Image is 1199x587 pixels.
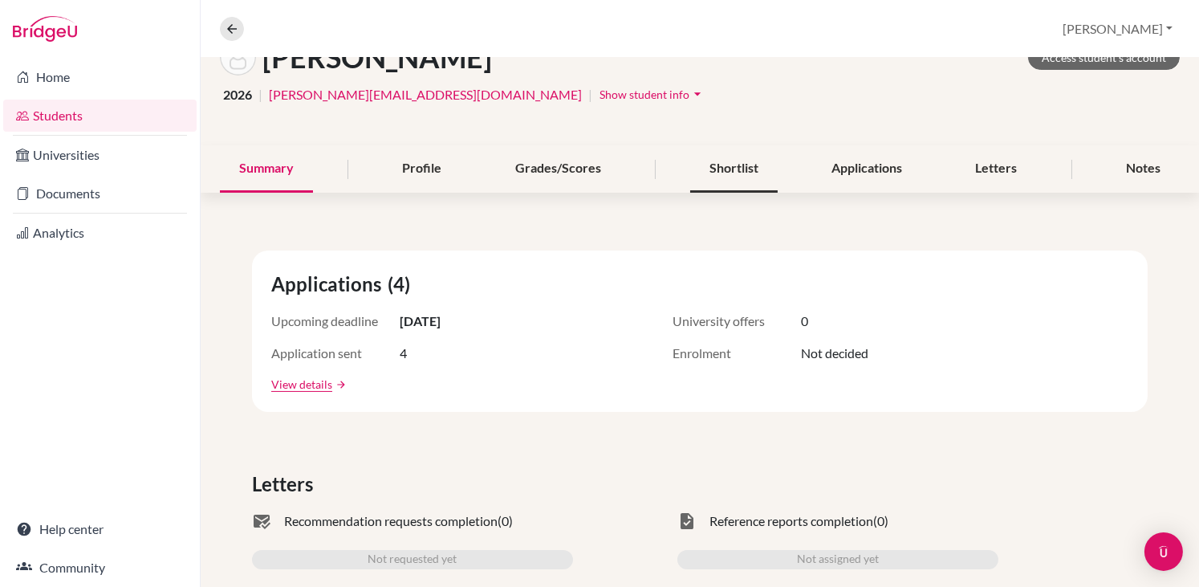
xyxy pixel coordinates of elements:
span: | [258,85,262,104]
a: View details [271,376,332,393]
div: Summary [220,145,313,193]
div: Shortlist [690,145,778,193]
span: Applications [271,270,388,299]
button: Show student infoarrow_drop_down [599,82,706,107]
h1: [PERSON_NAME] [262,40,492,75]
span: (0) [498,512,513,531]
a: arrow_forward [332,379,347,390]
div: Applications [812,145,921,193]
span: Upcoming deadline [271,312,400,331]
span: Not assigned yet [797,550,879,569]
span: 2026 [223,85,252,104]
span: (0) [873,512,888,531]
span: Not decided [801,344,868,363]
a: Students [3,100,197,132]
i: arrow_drop_down [689,86,705,102]
a: Documents [3,177,197,210]
div: Notes [1107,145,1180,193]
span: 4 [400,344,407,363]
a: Analytics [3,217,197,249]
span: task [677,512,697,531]
span: Letters [252,470,319,499]
span: Enrolment [673,344,801,363]
a: [PERSON_NAME][EMAIL_ADDRESS][DOMAIN_NAME] [269,85,582,104]
div: Letters [957,145,1037,193]
span: Recommendation requests completion [284,512,498,531]
span: University offers [673,312,801,331]
a: Help center [3,513,197,545]
span: Show student info [599,88,689,101]
a: Community [3,552,197,584]
span: Application sent [271,344,400,363]
span: Reference reports completion [709,512,873,531]
button: [PERSON_NAME] [1055,14,1180,44]
div: Profile [383,145,461,193]
span: | [588,85,592,104]
a: Home [3,61,197,93]
span: Not requested yet [368,550,457,569]
div: Grades/Scores [496,145,620,193]
a: Universities [3,139,197,171]
span: mark_email_read [252,512,271,531]
img: Ariana SOOD's avatar [220,39,256,75]
img: Bridge-U [13,16,77,42]
span: 0 [801,312,808,331]
a: Access student's account [1028,45,1180,70]
div: Open Intercom Messenger [1144,532,1183,571]
span: [DATE] [400,312,441,331]
span: (4) [388,270,417,299]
